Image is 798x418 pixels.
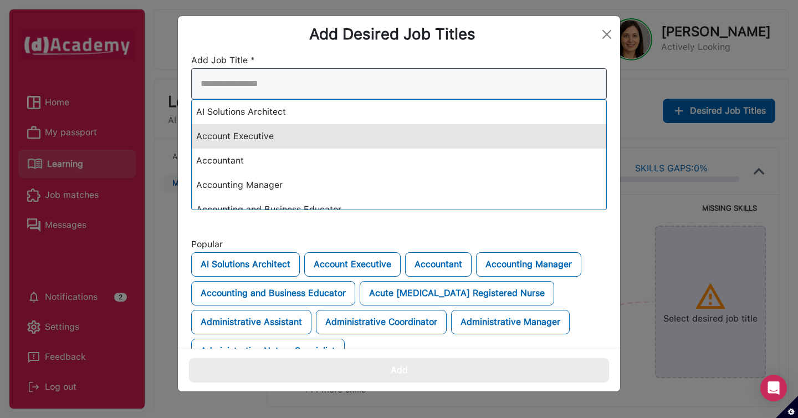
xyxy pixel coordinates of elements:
button: Accounting and Business Educator [191,281,355,305]
div: Add [391,363,408,378]
div: Add Desired Job Titles [187,25,598,44]
button: Administrative Assistant [191,310,311,334]
div: AI Solutions Architect [192,100,606,124]
button: Administrative Manager [451,310,570,334]
button: Account Executive [304,252,401,277]
button: Set cookie preferences [776,396,798,418]
button: Add [189,358,609,383]
div: Accounting and Business Educator [192,197,606,222]
div: Open Intercom Messenger [760,375,787,401]
button: Accountant [405,252,472,277]
div: Accountant [192,149,606,173]
button: AI Solutions Architect [191,252,300,277]
div: Accounting Manager [192,173,606,197]
div: Account Executive [192,124,606,149]
button: Accounting Manager [476,252,581,277]
button: Administrative Notary Specialist [191,339,345,363]
button: Close [598,26,616,43]
label: Popular [191,237,223,252]
label: Add Job Title * [191,53,255,68]
button: Acute [MEDICAL_DATA] Registered Nurse [360,281,554,305]
button: Administrative Coordinator [316,310,447,334]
